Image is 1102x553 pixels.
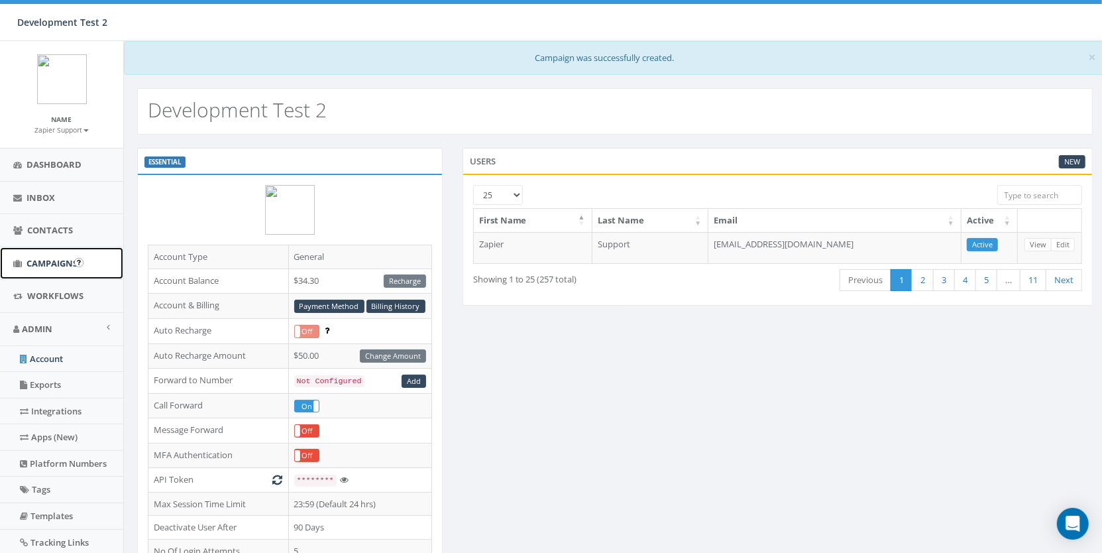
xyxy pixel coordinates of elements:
[34,125,89,135] small: Zapier Support
[1046,269,1082,291] a: Next
[840,269,891,291] a: Previous
[288,492,431,516] td: 23:59 (Default 24 hrs)
[933,269,955,291] a: 3
[294,325,320,338] div: OnOff
[148,468,289,493] td: API Token
[1020,269,1046,291] a: 11
[1024,238,1052,252] a: View
[967,238,998,252] a: Active
[52,115,72,124] small: Name
[27,290,83,302] span: Workflows
[148,443,289,467] td: MFA Authentication
[148,269,289,294] td: Account Balance
[148,369,289,394] td: Forward to Number
[265,185,315,235] img: logo.png
[148,516,289,540] td: Deactivate User After
[975,269,997,291] a: 5
[288,343,431,369] td: $50.00
[34,123,89,135] a: Zapier Support
[148,99,327,121] h2: Development Test 2
[708,209,962,232] th: Email: activate to sort column ascending
[148,492,289,516] td: Max Session Time Limit
[27,257,78,269] span: Campaigns
[288,269,431,294] td: $34.30
[295,326,319,338] label: Off
[295,450,319,461] label: Off
[288,516,431,540] td: 90 Days
[148,343,289,369] td: Auto Recharge Amount
[474,209,592,232] th: First Name: activate to sort column descending
[148,394,289,418] td: Call Forward
[1059,155,1085,169] a: New
[148,319,289,343] td: Auto Recharge
[148,418,289,443] td: Message Forward
[74,258,83,267] input: Submit
[273,475,283,484] i: Generate New Token
[148,245,289,269] td: Account Type
[17,16,107,29] span: Development Test 2
[592,209,709,232] th: Last Name: activate to sort column ascending
[294,400,320,413] div: OnOff
[294,424,320,438] div: OnOff
[366,300,425,314] a: Billing History
[27,224,73,236] span: Contacts
[402,375,426,389] a: Add
[912,269,934,291] a: 2
[295,425,319,437] label: Off
[27,158,82,170] span: Dashboard
[144,156,186,168] label: ESSENTIAL
[962,209,1018,232] th: Active: activate to sort column ascending
[294,300,364,314] a: Payment Method
[288,245,431,269] td: General
[997,269,1020,291] a: …
[473,268,716,286] div: Showing 1 to 25 (257 total)
[325,324,329,336] span: Enable to prevent campaign failure.
[294,375,364,387] code: Not Configured
[294,449,320,462] div: OnOff
[1088,50,1096,64] button: Close
[592,232,709,264] td: Support
[708,232,962,264] td: [EMAIL_ADDRESS][DOMAIN_NAME]
[463,148,1093,174] div: Users
[954,269,976,291] a: 4
[997,185,1082,205] input: Type to search
[891,269,912,291] a: 1
[27,192,55,204] span: Inbox
[1051,238,1075,252] a: Edit
[148,294,289,319] td: Account & Billing
[474,232,592,264] td: Zapier
[1057,508,1089,540] div: Open Intercom Messenger
[37,54,87,104] img: logo.png
[22,323,52,335] span: Admin
[1088,48,1096,66] span: ×
[295,400,319,412] label: On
